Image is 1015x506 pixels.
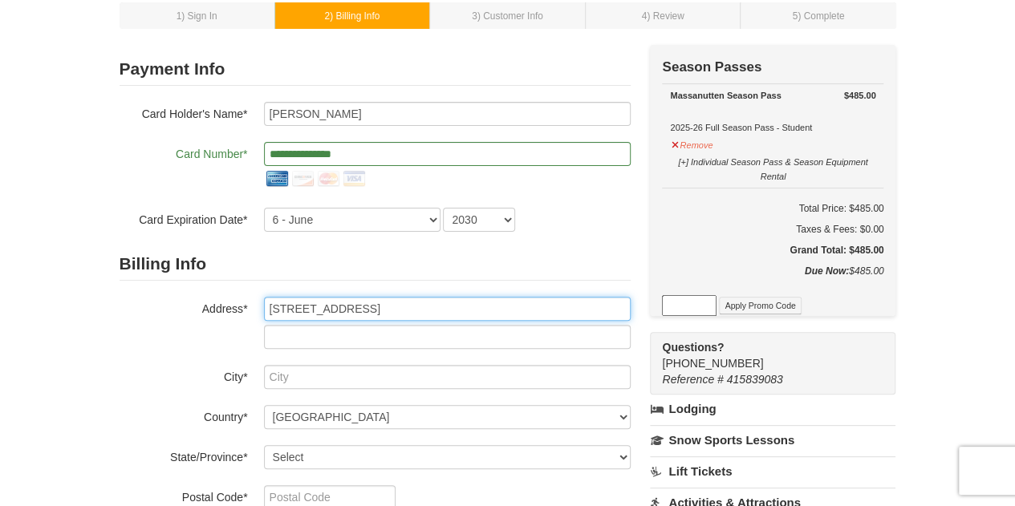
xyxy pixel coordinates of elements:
label: Country* [120,405,248,425]
div: 2025-26 Full Season Pass - Student [670,87,875,136]
button: Apply Promo Code [719,297,801,314]
small: 2 [325,10,380,22]
label: Card Holder's Name* [120,102,248,122]
strong: Due Now: [805,265,849,277]
label: Card Expiration Date* [120,208,248,228]
input: Card Holder Name [264,102,631,126]
h5: Grand Total: $485.00 [662,242,883,258]
button: Remove [670,133,713,153]
span: 415839083 [727,373,783,386]
div: Massanutten Season Pass [670,87,875,103]
img: discover.png [290,166,315,192]
span: ) Customer Info [477,10,543,22]
span: ) Billing Info [330,10,380,22]
div: $485.00 [662,263,883,295]
button: [+] Individual Season Pass & Season Equipment Rental [670,150,875,184]
small: 5 [793,10,845,22]
input: City [264,365,631,389]
img: visa.png [341,166,367,192]
span: ) Complete [798,10,844,22]
h6: Total Price: $485.00 [662,200,883,217]
h2: Payment Info [120,53,631,86]
span: Reference # [662,373,723,386]
span: ) Review [647,10,684,22]
label: Card Number* [120,142,248,162]
img: amex.png [264,166,290,192]
strong: $485.00 [844,87,876,103]
a: Snow Sports Lessons [650,425,895,455]
span: ) Sign In [181,10,217,22]
h2: Billing Info [120,248,631,281]
a: Lift Tickets [650,456,895,486]
small: 4 [642,10,684,22]
div: Taxes & Fees: $0.00 [662,221,883,237]
a: Lodging [650,395,895,423]
input: Billing Info [264,297,631,321]
img: mastercard.png [315,166,341,192]
label: City* [120,365,248,385]
strong: Season Passes [662,59,761,75]
strong: Questions? [662,341,724,354]
small: 1 [177,10,217,22]
label: Address* [120,297,248,317]
label: Postal Code* [120,485,248,505]
span: [PHONE_NUMBER] [662,339,867,370]
label: State/Province* [120,445,248,465]
small: 3 [472,10,543,22]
